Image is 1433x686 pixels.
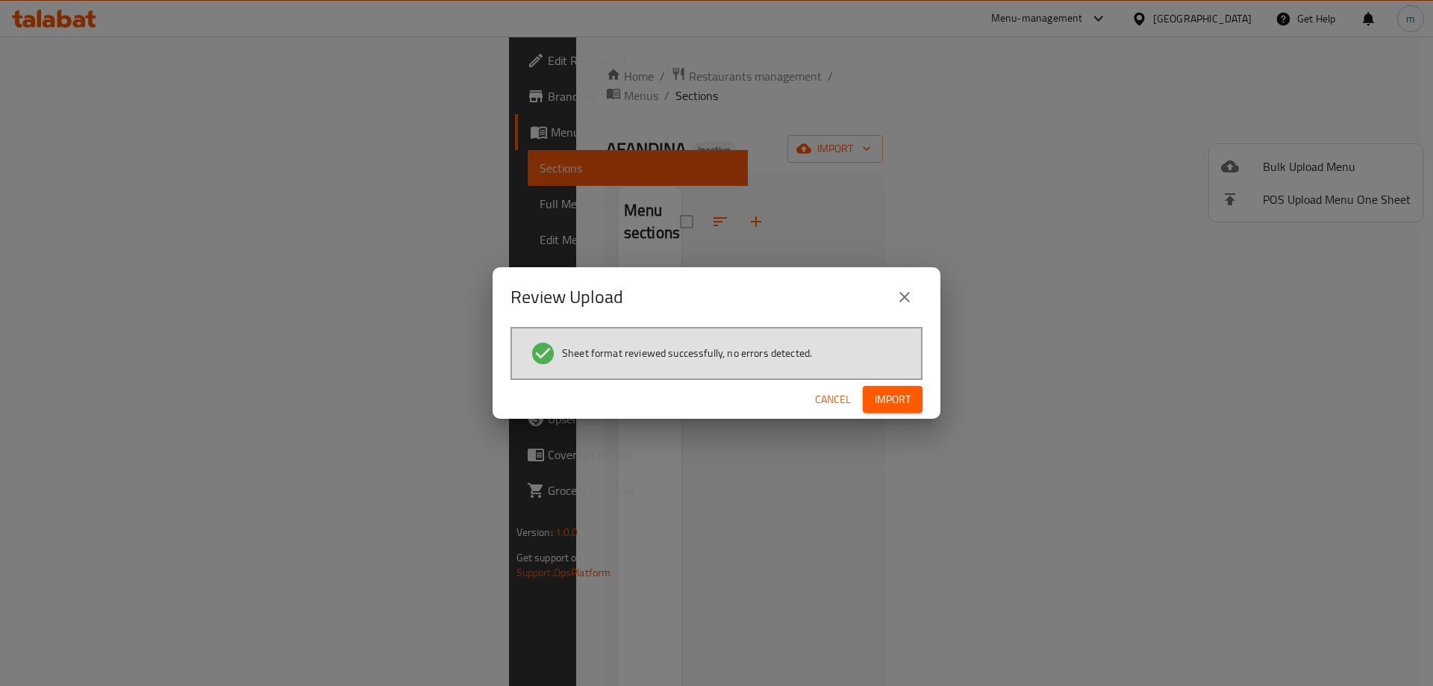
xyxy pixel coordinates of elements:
[511,285,623,309] h2: Review Upload
[809,386,857,414] button: Cancel
[815,390,851,409] span: Cancel
[875,390,911,409] span: Import
[863,386,922,414] button: Import
[562,346,812,361] span: Sheet format reviewed successfully, no errors detected.
[887,279,922,315] button: close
